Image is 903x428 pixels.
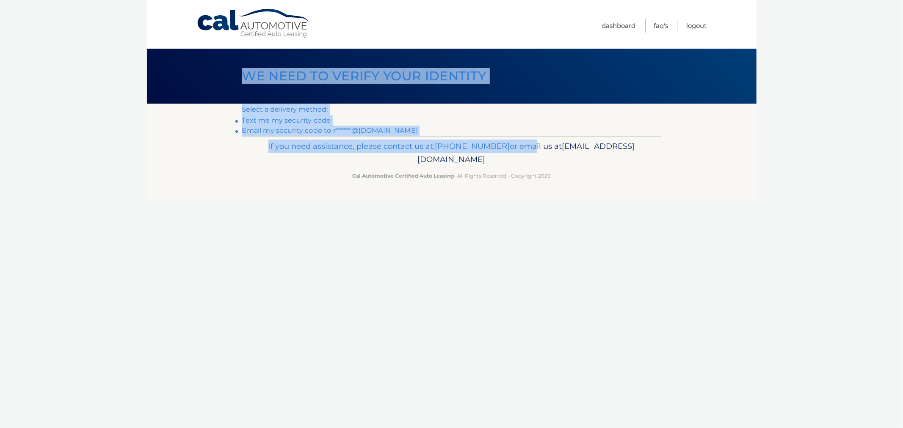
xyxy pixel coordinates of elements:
[242,126,418,134] a: Email my security code to r******@[DOMAIN_NAME]
[242,104,661,115] p: Select a delivery method:
[248,171,656,180] p: - All Rights Reserved - Copyright 2025
[242,116,331,124] a: Text me my security code
[654,19,668,33] a: FAQ's
[248,140,656,167] p: If you need assistance, please contact us at: or email us at
[242,68,486,84] span: We need to verify your identity
[196,8,311,38] a: Cal Automotive
[353,173,454,179] strong: Cal Automotive Certified Auto Leasing
[687,19,707,33] a: Logout
[435,141,510,151] span: [PHONE_NUMBER]
[602,19,636,33] a: Dashboard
